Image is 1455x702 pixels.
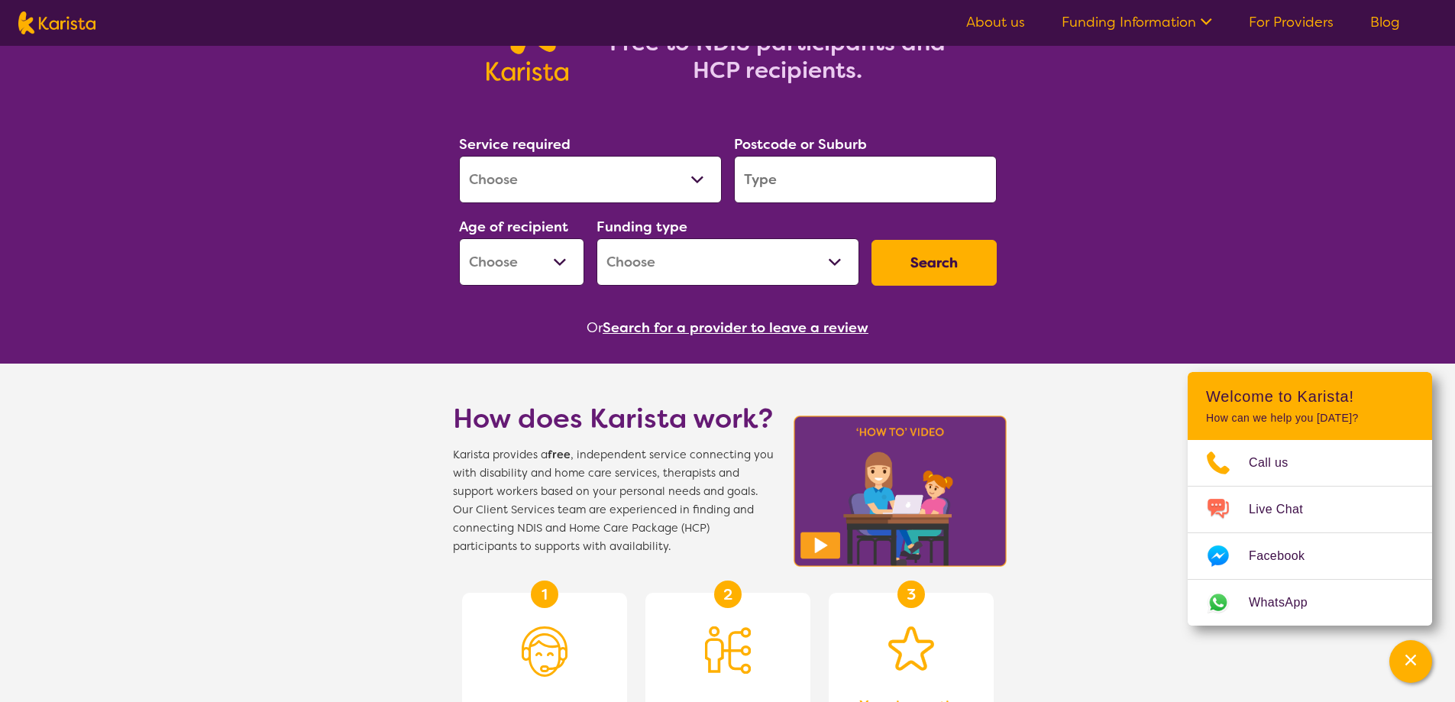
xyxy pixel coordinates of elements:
b: free [548,448,571,462]
span: Facebook [1249,545,1323,568]
div: 1 [531,581,558,608]
img: Karista video [789,411,1012,571]
span: Or [587,316,603,339]
span: Karista provides a , independent service connecting you with disability and home care services, t... [453,446,774,556]
a: About us [966,13,1025,31]
label: Funding type [597,218,687,236]
a: Blog [1370,13,1400,31]
h2: Welcome to Karista! [1206,387,1414,406]
span: WhatsApp [1249,591,1326,614]
label: Age of recipient [459,218,568,236]
img: Star icon [888,626,934,671]
button: Channel Menu [1389,640,1432,683]
label: Service required [459,135,571,154]
h2: Free to NDIS participants and HCP recipients. [587,29,968,84]
label: Postcode or Suburb [734,135,867,154]
img: Person with headset icon [522,626,567,677]
ul: Choose channel [1188,440,1432,626]
a: For Providers [1249,13,1334,31]
div: Channel Menu [1188,372,1432,626]
a: Funding Information [1062,13,1212,31]
img: Person being matched to services icon [705,626,751,674]
button: Search for a provider to leave a review [603,316,868,339]
span: Call us [1249,451,1307,474]
div: 2 [714,581,742,608]
img: Karista logo [18,11,95,34]
input: Type [734,156,997,203]
a: Web link opens in a new tab. [1188,580,1432,626]
span: Live Chat [1249,498,1321,521]
p: How can we help you [DATE]? [1206,412,1414,425]
div: 3 [897,581,925,608]
h1: How does Karista work? [453,400,774,437]
button: Search [871,240,997,286]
